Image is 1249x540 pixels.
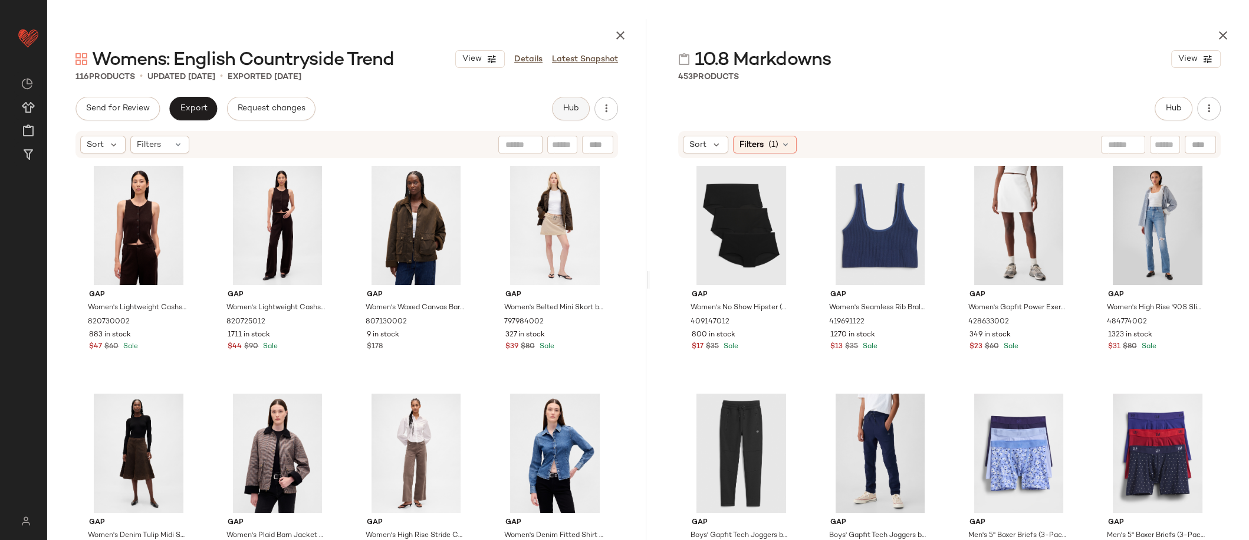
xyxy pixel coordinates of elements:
[137,139,161,151] span: Filters
[505,342,518,352] span: $39
[1107,303,1206,313] span: Women's High Rise '90S Slim Straight Jeans by Gap Medium Indigo Destroy Size 25
[228,330,270,341] span: 1711 in stock
[537,343,554,351] span: Sale
[830,342,843,352] span: $13
[104,342,119,352] span: $60
[89,342,102,352] span: $47
[367,518,466,528] span: Gap
[552,53,618,66] a: Latest Snapshot
[692,518,791,528] span: Gap
[552,97,590,120] button: Hub
[244,342,258,352] span: $90
[89,330,131,341] span: 883 in stock
[504,303,603,313] span: Women's Belted Mini Skort by Gap Classic Khaki Tan Size M
[968,317,1009,328] span: 428633002
[830,330,875,341] span: 1270 in stock
[366,317,407,328] span: 807130002
[140,70,143,84] span: •
[357,166,475,285] img: cn59972939.jpg
[678,73,693,81] span: 453
[88,303,187,313] span: Women's Lightweight Cashsoft Tailored Vest by Gap [PERSON_NAME] Size XS
[367,342,383,352] span: $178
[220,70,223,84] span: •
[678,71,739,83] div: Products
[1108,342,1120,352] span: $31
[968,303,1067,313] span: Women's Gapfit Power Exercise Skort by Gap Optic White Size M
[75,97,160,120] button: Send for Review
[147,71,215,83] p: updated [DATE]
[768,139,778,151] span: (1)
[691,317,729,328] span: 409147012
[261,343,278,351] span: Sale
[1108,290,1207,300] span: Gap
[1165,104,1182,113] span: Hub
[695,48,831,72] span: 10.8 Markdowns
[21,78,33,90] img: svg%3e
[357,394,475,513] img: cn60594811.jpg
[563,104,579,113] span: Hub
[829,317,865,328] span: 419691122
[521,342,535,352] span: $80
[1155,97,1192,120] button: Hub
[514,53,543,66] a: Details
[706,342,719,352] span: $35
[228,518,327,528] span: Gap
[455,50,505,68] button: View
[226,303,326,313] span: Women's Lightweight Cashsoft Tailored Pants by Gap [PERSON_NAME] Size XS
[692,342,704,352] span: $17
[228,71,301,83] p: Exported [DATE]
[227,97,315,120] button: Request changes
[89,518,188,528] span: Gap
[1123,342,1137,352] span: $80
[88,317,130,328] span: 820730002
[845,342,858,352] span: $35
[75,53,87,65] img: svg%3e
[689,139,706,151] span: Sort
[1108,518,1207,528] span: Gap
[226,317,265,328] span: 820725012
[367,330,399,341] span: 9 in stock
[969,342,982,352] span: $23
[969,290,1069,300] span: Gap
[960,394,1078,513] img: cn58072197.jpg
[14,516,37,526] img: svg%3e
[821,394,939,513] img: cn55568333.jpg
[1139,343,1156,351] span: Sale
[504,317,544,328] span: 797984002
[80,166,198,285] img: cn60216752.jpg
[218,166,336,285] img: cn60216790.jpg
[17,26,40,50] img: heart_red.DM2ytmEG.svg
[678,53,690,65] img: svg%3e
[721,343,738,351] span: Sale
[1178,54,1198,64] span: View
[985,342,999,352] span: $60
[228,290,327,300] span: Gap
[496,166,614,285] img: cn59930233.jpg
[692,330,735,341] span: 800 in stock
[169,97,217,120] button: Export
[86,104,150,113] span: Send for Review
[1108,330,1152,341] span: 1323 in stock
[80,394,198,513] img: cn60456238.jpg
[960,166,1078,285] img: cn55664855.jpg
[121,343,138,351] span: Sale
[367,290,466,300] span: Gap
[92,48,394,72] span: Womens: English Countryside Trend
[691,303,790,313] span: Women's No Show Hipster (3-Pack) by Gap True Black Size M
[505,290,604,300] span: Gap
[969,330,1011,341] span: 349 in stock
[1171,50,1221,68] button: View
[179,104,207,113] span: Export
[75,73,89,81] span: 116
[682,166,800,285] img: cn55995959.jpg
[237,104,305,113] span: Request changes
[505,518,604,528] span: Gap
[496,394,614,513] img: cn60161564.jpg
[829,303,928,313] span: Women's Seamless Rib Bralette by Gap Elysian Blue Size S
[1099,166,1217,285] img: cn56075123.jpg
[1001,343,1018,351] span: Sale
[462,54,482,64] span: View
[1099,394,1217,513] img: cn58072200.jpg
[228,342,242,352] span: $44
[969,518,1069,528] span: Gap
